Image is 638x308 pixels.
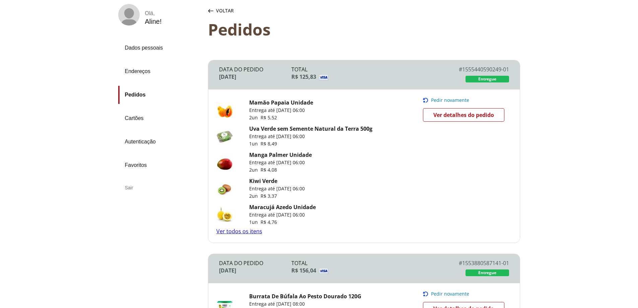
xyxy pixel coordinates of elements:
[118,133,203,151] a: Autenticação
[261,140,277,147] span: R$ 8,49
[249,99,313,106] a: Mamão Papaia Unidade
[431,98,469,103] span: Pedir novamente
[219,267,292,274] div: [DATE]
[118,62,203,80] a: Endereços
[216,154,233,171] img: Manga Palmer Unidade
[291,259,436,267] div: Total
[216,180,233,197] img: Kiwi Verde
[261,167,277,173] span: R$ 4,08
[433,110,494,120] span: Ver detalhes do pedido
[423,98,509,103] button: Pedir novamente
[249,301,361,307] p: Entrega até [DATE] 08:00
[249,107,313,114] p: Entrega até [DATE] 06:00
[216,228,262,235] a: Ver todos os itens
[291,66,436,73] div: Total
[249,211,316,218] p: Entrega até [DATE] 06:00
[423,291,509,297] button: Pedir novamente
[219,73,292,80] div: [DATE]
[436,259,509,267] div: # 1553880587141-01
[261,219,277,225] span: R$ 4,76
[249,193,261,199] span: 2 un
[249,293,361,300] a: Burrata De Búfala Ao Pesto Dourado 120G
[436,66,509,73] div: # 1555440590249-01
[219,66,292,73] div: Data do Pedido
[431,291,469,297] span: Pedir novamente
[249,125,372,132] a: Uva Verde sem Semente Natural da Terra 500g
[249,177,277,185] a: Kiwi Verde
[207,4,235,17] button: Voltar
[219,259,292,267] div: Data do Pedido
[208,20,520,39] div: Pedidos
[249,167,261,173] span: 2 un
[118,39,203,57] a: Dados pessoais
[261,193,277,199] span: R$ 3,37
[319,268,453,274] img: Visa
[249,203,316,211] a: Maracujá Azedo Unidade
[261,114,277,121] span: R$ 5,52
[249,159,312,166] p: Entrega até [DATE] 06:00
[145,18,162,25] div: Aline !
[249,133,372,140] p: Entrega até [DATE] 06:00
[319,74,453,80] img: Visa
[249,151,312,159] a: Manga Palmer Unidade
[291,73,436,80] div: R$ 125,83
[478,76,496,82] span: Entregue
[216,206,233,223] img: Maracujá Azedo Unidade
[118,86,203,104] a: Pedidos
[118,109,203,127] a: Cartões
[249,219,261,225] span: 1 un
[423,108,504,122] a: Ver detalhes do pedido
[118,180,203,196] div: Sair
[216,128,233,144] img: Uva Verde sem Semente Natural da Terra 500g
[216,7,234,14] span: Voltar
[249,185,305,192] p: Entrega até [DATE] 06:00
[249,140,261,147] span: 1 un
[478,270,496,275] span: Entregue
[145,10,162,16] div: Olá ,
[291,267,436,274] div: R$ 156,04
[249,114,261,121] span: 2 un
[216,102,233,118] img: Mamão Papaia Unidade
[118,156,203,174] a: Favoritos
